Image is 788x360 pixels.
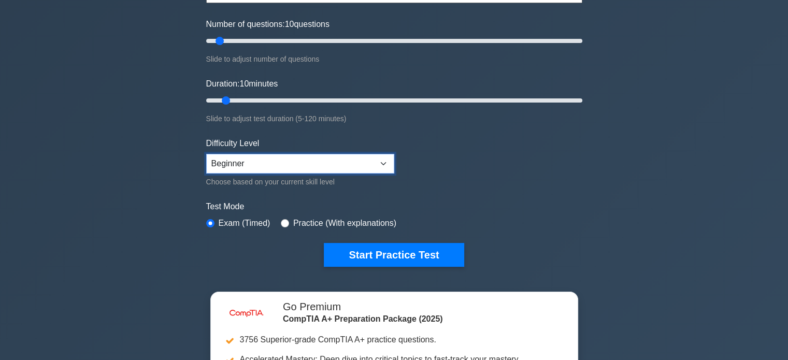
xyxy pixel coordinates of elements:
span: 10 [239,79,249,88]
label: Practice (With explanations) [293,217,396,229]
label: Exam (Timed) [219,217,270,229]
span: 10 [285,20,294,28]
div: Choose based on your current skill level [206,176,394,188]
label: Number of questions: questions [206,18,329,31]
label: Test Mode [206,200,582,213]
label: Duration: minutes [206,78,278,90]
div: Slide to adjust test duration (5-120 minutes) [206,112,582,125]
label: Difficulty Level [206,137,260,150]
div: Slide to adjust number of questions [206,53,582,65]
button: Start Practice Test [324,243,464,267]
